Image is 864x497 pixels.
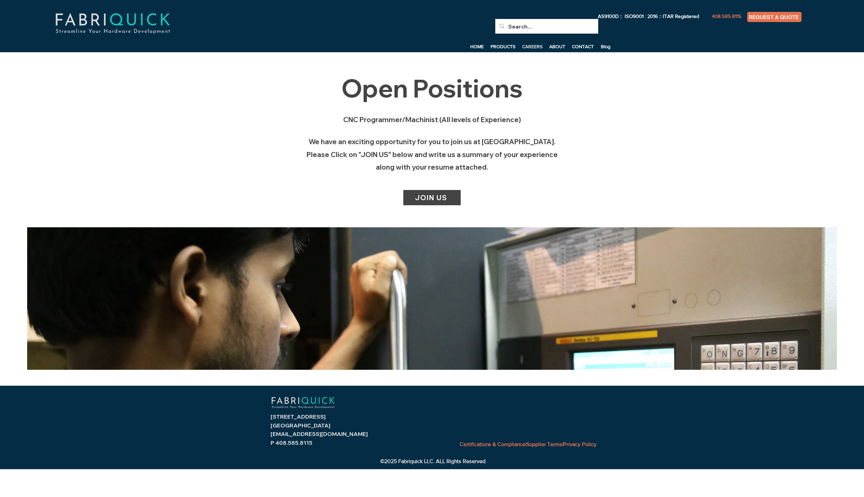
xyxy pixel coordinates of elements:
a: JOIN US [403,190,461,205]
span: We have an exciting opportunity for you to join us at [GEOGRAPHIC_DATA]. [309,137,556,146]
span: [STREET_ADDRESS] [271,413,326,420]
a: HOME [467,41,487,52]
span: JOIN US [415,193,447,202]
span: Please Click on "JOIN US" below and write us a summary of your experience along with your resume ... [307,150,558,172]
span: REQUEST A QUOTE [749,14,798,20]
a: ABOUT [546,41,569,52]
input: Search... [508,19,584,34]
span: ©2025 Fabriquick LLC. ALL Rights Reserved. [380,458,487,464]
a: Blog [598,41,614,52]
img: fabriquick-logo-colors-adjusted.png [31,5,195,41]
a: CONTACT [569,41,598,52]
span: 408.585.8115 [712,13,741,19]
span: CNC Programmer/Machinist (All levels of Experience) [343,115,521,124]
span: AS9100D :: ISO9001 : 2016 :: ITAR Registered [598,13,699,19]
nav: Site [377,41,614,52]
span: [GEOGRAPHIC_DATA] [271,422,330,429]
span: P 408.585.8115 [271,439,312,446]
a: CAREERS [519,41,546,52]
img: industry worker [27,227,837,370]
a: Supplier Terms [527,441,562,447]
span: Open Positions [341,73,523,103]
a: REQUEST A QUOTE [747,12,802,22]
a: [EMAIL_ADDRESS][DOMAIN_NAME] [271,431,368,437]
span: | | [460,441,596,447]
a: Certifications & Compliance [460,441,526,447]
a: PRODUCTS [487,41,519,52]
a: Privacy Policy [563,441,596,447]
